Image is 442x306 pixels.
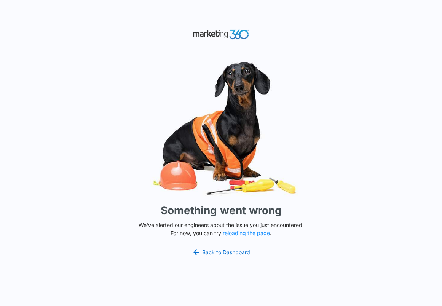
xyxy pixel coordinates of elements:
p: We've alerted our engineers about the issue you just encountered. For now, you can try . [136,221,307,237]
button: reloading the page [223,230,270,236]
img: Marketing 360 Logo [193,28,250,41]
a: Back to Dashboard [192,248,251,257]
img: Sad Dog [107,57,335,199]
h1: Something went wrong [161,202,282,218]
